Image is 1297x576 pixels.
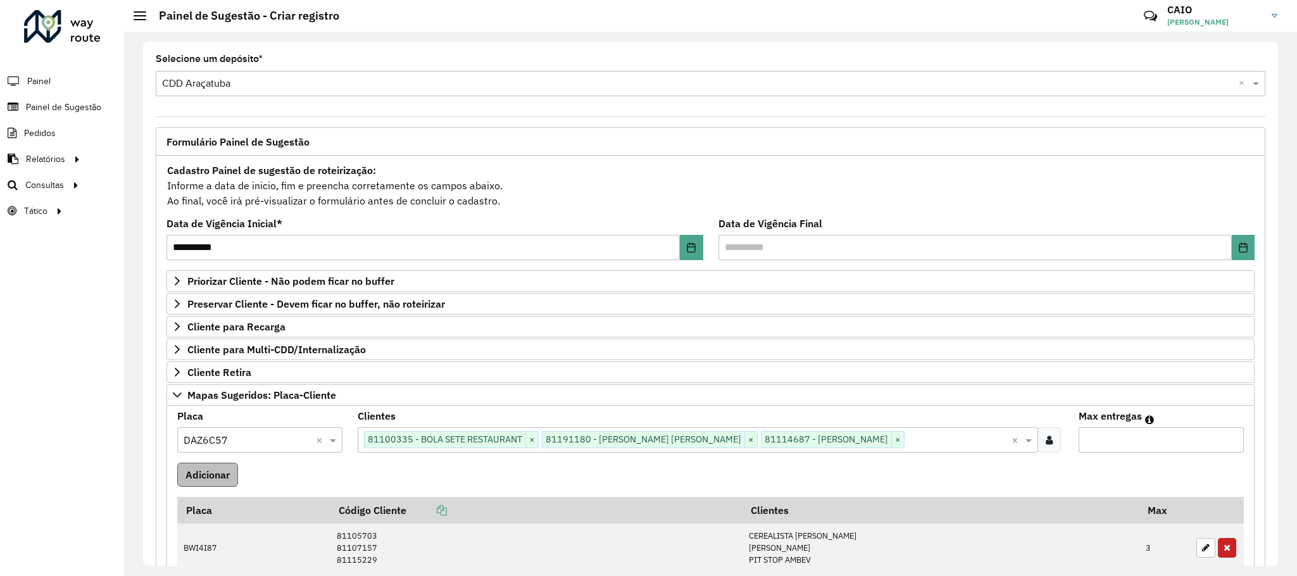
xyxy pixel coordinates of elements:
[330,497,742,523] th: Código Cliente
[177,408,203,423] label: Placa
[680,235,703,260] button: Choose Date
[25,178,64,192] span: Consultas
[166,361,1255,383] a: Cliente Retira
[358,408,396,423] label: Clientes
[718,216,822,231] label: Data de Vigência Final
[742,523,1139,573] td: CEREALISTA [PERSON_NAME] [PERSON_NAME] PIT STOP AMBEV
[406,504,447,517] a: Copiar
[24,204,47,218] span: Tático
[24,127,56,140] span: Pedidos
[166,293,1255,315] a: Preservar Cliente - Devem ficar no buffer, não roteirizar
[891,432,904,448] span: ×
[187,276,394,286] span: Priorizar Cliente - Não podem ficar no buffer
[26,153,65,166] span: Relatórios
[761,432,891,447] span: 81114687 - [PERSON_NAME]
[330,523,742,573] td: 81105703 81107157 81115229
[1139,523,1190,573] td: 3
[1079,408,1142,423] label: Max entregas
[542,432,744,447] span: 81191180 - [PERSON_NAME] [PERSON_NAME]
[742,497,1139,523] th: Clientes
[146,9,339,23] h2: Painel de Sugestão - Criar registro
[177,497,330,523] th: Placa
[166,339,1255,360] a: Cliente para Multi-CDD/Internalização
[1167,16,1262,28] span: [PERSON_NAME]
[1139,497,1190,523] th: Max
[26,101,101,114] span: Painel de Sugestão
[1137,3,1164,30] a: Contato Rápido
[187,299,445,309] span: Preservar Cliente - Devem ficar no buffer, não roteirizar
[166,316,1255,337] a: Cliente para Recarga
[525,432,538,448] span: ×
[316,432,327,448] span: Clear all
[166,216,282,231] label: Data de Vigência Inicial
[187,367,251,377] span: Cliente Retira
[166,270,1255,292] a: Priorizar Cliente - Não podem ficar no buffer
[1012,432,1022,448] span: Clear all
[177,463,238,487] button: Adicionar
[166,384,1255,406] a: Mapas Sugeridos: Placa-Cliente
[187,390,336,400] span: Mapas Sugeridos: Placa-Cliente
[156,51,263,66] label: Selecione um depósito
[1167,4,1262,16] h3: CAIO
[187,344,366,354] span: Cliente para Multi-CDD/Internalização
[744,432,757,448] span: ×
[187,322,285,332] span: Cliente para Recarga
[27,75,51,88] span: Painel
[1239,76,1250,91] span: Clear all
[177,523,330,573] td: BWI4I87
[166,162,1255,209] div: Informe a data de inicio, fim e preencha corretamente os campos abaixo. Ao final, você irá pré-vi...
[167,164,376,177] strong: Cadastro Painel de sugestão de roteirização:
[365,432,525,447] span: 81100335 - BOLA SETE RESTAURANT
[1232,235,1255,260] button: Choose Date
[1145,415,1154,425] em: Máximo de clientes que serão colocados na mesma rota com os clientes informados
[166,137,310,147] span: Formulário Painel de Sugestão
